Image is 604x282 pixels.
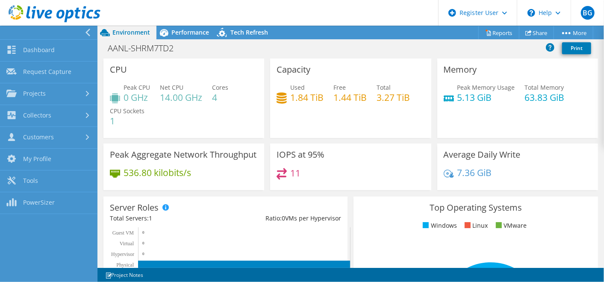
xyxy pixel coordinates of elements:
span: Peak CPU [124,83,150,91]
a: Project Notes [99,270,149,280]
a: Share [519,26,554,39]
li: Windows [421,221,457,230]
h4: 1.44 TiB [333,93,367,102]
div: Ratio: VMs per Hypervisor [226,214,342,223]
text: Guest VM [112,230,134,236]
span: Performance [171,28,209,36]
svg: \n [527,9,535,17]
li: Linux [463,221,488,230]
span: Cores [212,83,228,91]
span: Total [377,83,391,91]
span: Peak Memory Usage [457,83,515,91]
span: Total Memory [525,83,564,91]
span: Net CPU [160,83,183,91]
h3: Top Operating Systems [360,203,591,212]
text: 0 [142,230,144,235]
text: Virtual [120,241,134,247]
h4: 4 [212,93,228,102]
span: Used [290,83,305,91]
h4: 536.80 kilobits/s [124,168,191,177]
h4: 63.83 GiB [525,93,565,102]
h4: 1 [110,116,144,126]
span: Tech Refresh [230,28,268,36]
h3: Peak Aggregate Network Throughput [110,150,256,159]
li: VMware [494,221,527,230]
span: Environment [112,28,150,36]
span: 0 [282,214,285,222]
h4: 0 GHz [124,93,150,102]
h4: 11 [290,168,301,178]
span: Free [333,83,346,91]
h4: 5.13 GiB [457,93,515,102]
a: More [554,26,593,39]
h1: AANL-SHRM7TD2 [104,44,187,53]
a: Print [562,42,591,54]
text: Physical [116,262,134,268]
h3: Memory [444,65,477,74]
h3: Server Roles [110,203,159,212]
h4: 1.84 TiB [290,93,324,102]
h3: CPU [110,65,127,74]
h3: Capacity [277,65,310,74]
text: 0 [142,252,144,256]
h4: 3.27 TiB [377,93,410,102]
text: Hypervisor [111,251,134,257]
text: 0 [142,241,144,245]
h4: 7.36 GiB [457,168,492,177]
h3: IOPS at 95% [277,150,324,159]
span: BG [581,6,595,20]
span: 1 [149,214,152,222]
h4: 14.00 GHz [160,93,202,102]
div: Total Servers: [110,214,226,223]
a: Reports [478,26,519,39]
span: CPU Sockets [110,107,144,115]
h3: Average Daily Write [444,150,521,159]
